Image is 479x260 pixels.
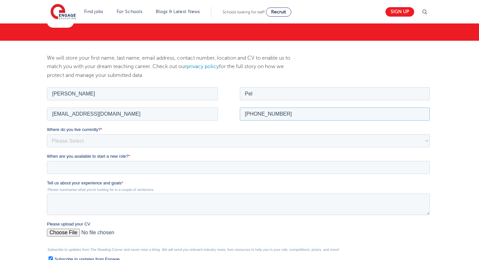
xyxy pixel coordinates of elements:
img: Engage Education [51,4,76,20]
span: Schools looking for staff [223,10,265,14]
a: Blogs & Latest News [156,9,200,14]
a: Recruit [266,7,291,17]
a: Sign up [385,7,414,17]
p: We will store your first name, last name, email address, contact number, location and CV to enabl... [47,54,301,79]
span: Recruit [271,9,286,14]
a: privacy policy [186,64,219,69]
a: For Schools [117,9,142,14]
a: Find jobs [84,9,103,14]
